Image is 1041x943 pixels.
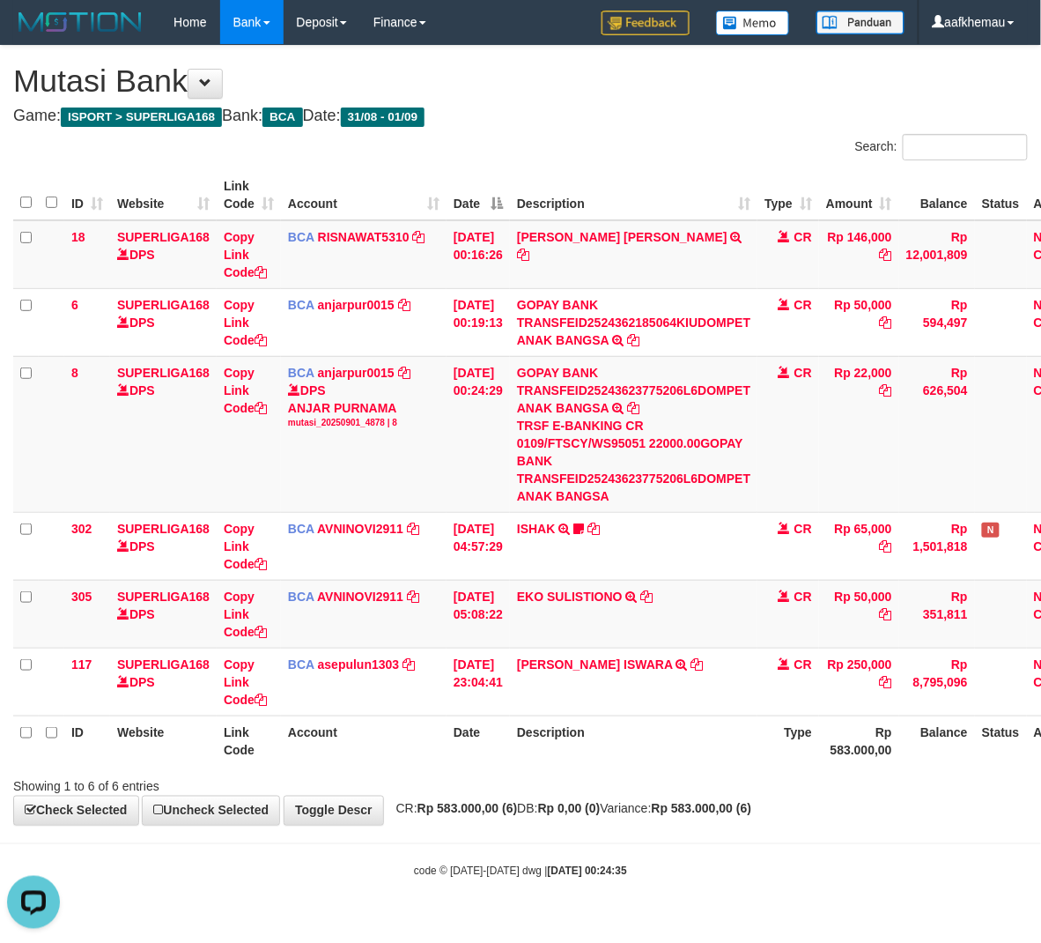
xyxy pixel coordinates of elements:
[517,248,529,262] a: Copy NENG NADIA MUSTIKA to clipboard
[407,522,419,536] a: Copy AVNINOVI2911 to clipboard
[794,657,812,672] span: CR
[587,522,600,536] a: Copy ISHAK to clipboard
[417,802,518,816] strong: Rp 583.000,00 (6)
[318,298,395,312] a: anjarpur0015
[819,220,899,289] td: Rp 146,000
[110,356,217,512] td: DPS
[794,522,812,536] span: CR
[794,590,812,604] span: CR
[447,170,510,220] th: Date: activate to sort column descending
[117,230,210,244] a: SUPERLIGA168
[414,865,627,878] small: code © [DATE]-[DATE] dwg |
[899,648,975,716] td: Rp 8,795,096
[288,657,314,672] span: BCA
[110,716,217,766] th: Website
[517,590,623,604] a: EKO SULISTIONO
[317,522,403,536] a: AVNINOVI2911
[510,170,757,220] th: Description: activate to sort column ascending
[899,288,975,356] td: Rp 594,497
[816,11,904,34] img: panduan.png
[903,134,1028,160] input: Search:
[318,230,410,244] a: RISNAWAT5310
[217,170,281,220] th: Link Code: activate to sort column ascending
[517,522,556,536] a: ISHAK
[819,170,899,220] th: Amount: activate to sort column ascending
[288,522,314,536] span: BCA
[318,657,400,672] a: asepulun1303
[899,512,975,580] td: Rp 1,501,818
[224,298,267,347] a: Copy Link Code
[517,417,750,505] div: TRSF E-BANKING CR 0109/FTSCY/WS95051 22000.00GOPAY BANK TRANSFEID25243623775206L6DOMPET ANAK BANGSA
[880,607,892,621] a: Copy Rp 50,000 to clipboard
[447,220,510,289] td: [DATE] 00:16:26
[757,716,819,766] th: Type
[819,716,899,766] th: Rp 583.000,00
[602,11,690,35] img: Feedback.jpg
[398,366,410,380] a: Copy anjarpur0015 to clipboard
[899,220,975,289] td: Rp 12,001,809
[224,230,267,279] a: Copy Link Code
[794,366,812,380] span: CR
[288,298,314,312] span: BCA
[262,108,302,127] span: BCA
[71,522,92,536] span: 302
[13,108,1028,125] h4: Game: Bank: Date:
[110,220,217,289] td: DPS
[341,108,425,127] span: 31/08 - 01/09
[110,288,217,356] td: DPS
[110,648,217,716] td: DPS
[117,657,210,672] a: SUPERLIGA168
[855,134,1028,160] label: Search:
[880,316,892,330] a: Copy Rp 50,000 to clipboard
[691,657,704,672] a: Copy DIONYSIUS ISWARA to clipboard
[217,716,281,766] th: Link Code
[288,417,439,429] div: mutasi_20250901_4878 | 8
[61,108,222,127] span: ISPORT > SUPERLIGA168
[110,580,217,648] td: DPS
[413,230,425,244] a: Copy RISNAWAT5310 to clipboard
[447,580,510,648] td: [DATE] 05:08:22
[117,366,210,380] a: SUPERLIGA168
[447,716,510,766] th: Date
[517,298,750,347] a: GOPAY BANK TRANSFEID2524362185064KIUDOMPET ANAK BANGSA
[447,356,510,512] td: [DATE] 00:24:29
[142,796,280,826] a: Uncheck Selected
[899,580,975,648] td: Rp 351,811
[517,657,673,672] a: [PERSON_NAME] ISWARA
[117,298,210,312] a: SUPERLIGA168
[880,675,892,689] a: Copy Rp 250,000 to clipboard
[517,366,750,415] a: GOPAY BANK TRANSFEID25243623775206L6DOMPET ANAK BANGSA
[224,366,267,415] a: Copy Link Code
[110,512,217,580] td: DPS
[627,333,639,347] a: Copy GOPAY BANK TRANSFEID2524362185064KIUDOMPET ANAK BANGSA to clipboard
[652,802,752,816] strong: Rp 583.000,00 (6)
[288,230,314,244] span: BCA
[548,865,627,878] strong: [DATE] 00:24:35
[899,356,975,512] td: Rp 626,504
[899,170,975,220] th: Balance
[975,170,1027,220] th: Status
[71,230,85,244] span: 18
[71,298,78,312] span: 6
[880,539,892,553] a: Copy Rp 65,000 to clipboard
[880,383,892,397] a: Copy Rp 22,000 to clipboard
[117,590,210,604] a: SUPERLIGA168
[407,590,419,604] a: Copy AVNINOVI2911 to clipboard
[288,590,314,604] span: BCA
[71,366,78,380] span: 8
[975,716,1027,766] th: Status
[447,648,510,716] td: [DATE] 23:04:41
[64,716,110,766] th: ID
[64,170,110,220] th: ID: activate to sort column ascending
[288,366,314,380] span: BCA
[819,580,899,648] td: Rp 50,000
[224,590,267,639] a: Copy Link Code
[281,716,447,766] th: Account
[716,11,790,35] img: Button%20Memo.svg
[388,802,752,816] span: CR: DB: Variance:
[13,9,147,35] img: MOTION_logo.png
[982,523,1000,538] span: Has Note
[402,657,415,672] a: Copy asepulun1303 to clipboard
[7,7,60,60] button: Open LiveChat chat widget
[317,590,403,604] a: AVNINOVI2911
